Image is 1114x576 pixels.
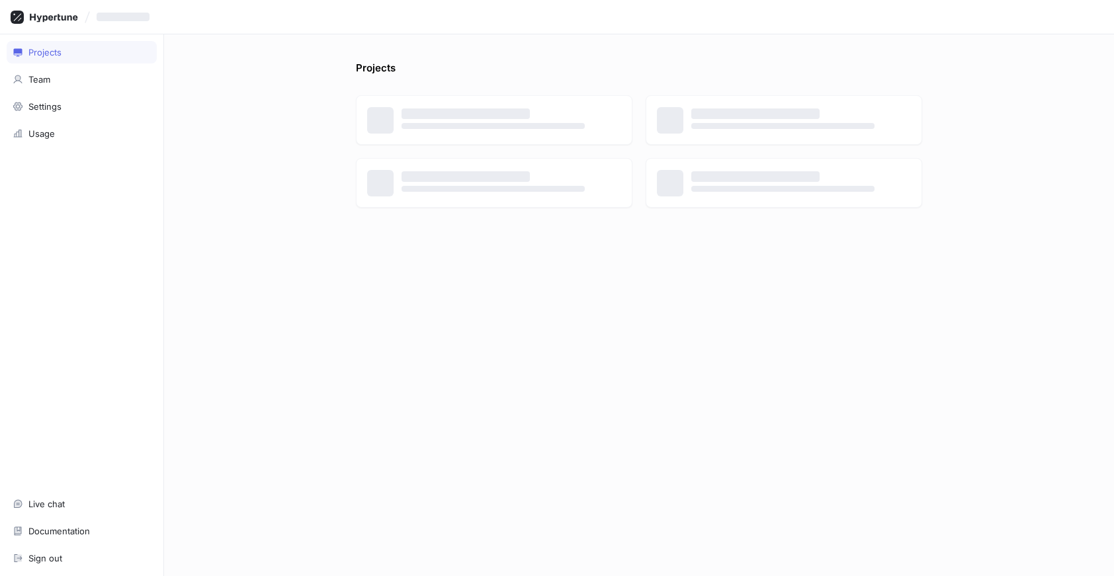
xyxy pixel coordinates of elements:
[91,6,160,28] button: ‌
[691,171,820,182] span: ‌
[7,68,157,91] a: Team
[28,47,62,58] div: Projects
[7,122,157,145] a: Usage
[402,186,585,192] span: ‌
[28,101,62,112] div: Settings
[402,171,530,182] span: ‌
[691,186,875,192] span: ‌
[28,553,62,563] div: Sign out
[691,108,820,119] span: ‌
[28,128,55,139] div: Usage
[7,520,157,542] a: Documentation
[7,41,157,63] a: Projects
[28,74,50,85] div: Team
[402,108,530,119] span: ‌
[402,123,585,129] span: ‌
[7,95,157,118] a: Settings
[97,13,150,21] span: ‌
[691,123,875,129] span: ‌
[28,526,90,536] div: Documentation
[356,61,396,82] p: Projects
[28,499,65,509] div: Live chat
